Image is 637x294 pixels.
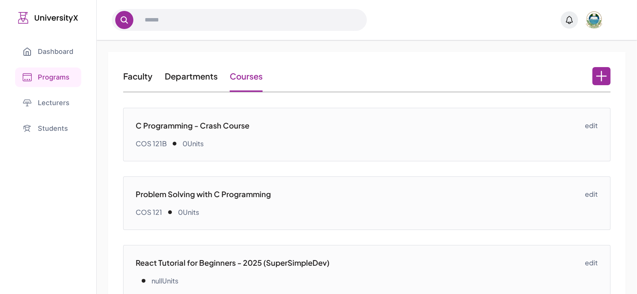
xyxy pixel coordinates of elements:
[136,189,585,217] a: Problem Solving with C ProgrammingCOS 121 0Units
[136,207,162,217] p: COS 121
[15,67,81,87] a: Programs
[136,189,585,199] p: Problem Solving with C Programming
[136,138,167,149] p: COS 121B
[152,276,178,286] p: nullUnits
[136,257,585,286] a: React Tutorial for Beginners - 2025 (SuperSimpleDev) nullUnits
[178,207,199,217] p: 0Units
[585,120,598,131] a: edit
[15,42,81,61] a: Dashboard
[136,120,585,149] a: C Programming - Crash CourseCOS 121B 0Units
[123,71,153,81] a: Faculty
[165,71,218,81] a: Departments
[136,257,585,268] p: React Tutorial for Beginners - 2025 (SuperSimpleDev)
[136,120,585,131] p: C Programming - Crash Course
[18,12,78,24] img: UniversityX
[585,257,598,268] a: edit
[182,138,204,149] p: 0Units
[15,93,81,113] a: Lecturers
[230,71,263,81] a: Courses
[15,119,81,138] a: Students
[585,189,598,199] a: edit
